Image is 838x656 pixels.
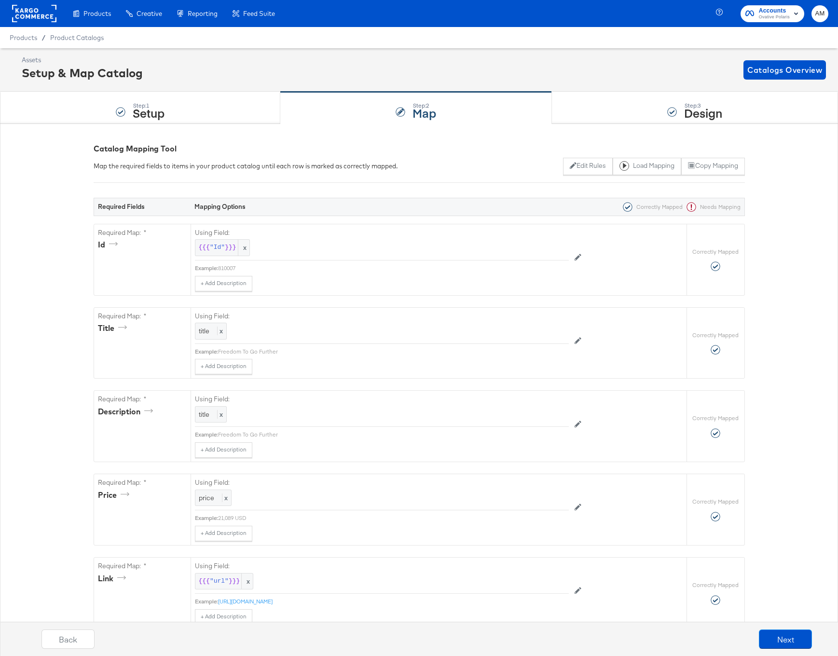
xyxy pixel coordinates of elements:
[98,312,187,321] label: Required Map: *
[199,577,210,586] span: {{{
[50,34,104,41] a: Product Catalogs
[218,598,273,605] a: [URL][DOMAIN_NAME]
[22,55,143,65] div: Assets
[195,514,218,522] div: Example:
[225,243,236,252] span: }}}
[98,561,187,571] label: Required Map: *
[218,431,569,438] div: Freedom To Go Further
[684,105,722,121] strong: Design
[743,60,826,80] button: Catalogs Overview
[692,581,739,589] label: Correctly Mapped
[98,239,121,250] div: id
[811,5,828,22] button: AM
[613,158,681,175] button: Load Mapping
[137,10,162,17] span: Creative
[199,410,209,419] span: title
[98,490,133,501] div: price
[94,143,745,154] div: Catalog Mapping Tool
[759,629,812,649] button: Next
[195,348,218,355] div: Example:
[133,105,165,121] strong: Setup
[195,359,252,374] button: + Add Description
[195,442,252,458] button: + Add Description
[238,240,249,256] span: x
[83,10,111,17] span: Products
[194,202,246,211] strong: Mapping Options
[217,327,223,335] span: x
[759,14,790,21] span: Ovative Polaris
[94,162,398,171] div: Map the required fields to items in your product catalog until each row is marked as correctly ma...
[10,34,37,41] span: Products
[747,63,822,77] span: Catalogs Overview
[683,202,741,212] div: Needs Mapping
[692,414,739,422] label: Correctly Mapped
[133,102,165,109] div: Step: 1
[188,10,218,17] span: Reporting
[98,478,187,487] label: Required Map: *
[195,526,252,541] button: + Add Description
[759,6,790,16] span: Accounts
[195,312,569,321] label: Using Field:
[98,406,156,417] div: description
[98,323,130,334] div: title
[195,478,569,487] label: Using Field:
[37,34,50,41] span: /
[195,431,218,438] div: Example:
[692,248,739,256] label: Correctly Mapped
[681,158,744,175] button: Copy Mapping
[815,8,824,19] span: AM
[210,577,229,586] span: "url"
[563,158,613,175] button: Edit Rules
[195,228,569,237] label: Using Field:
[199,493,214,502] span: price
[195,609,252,625] button: + Add Description
[741,5,804,22] button: AccountsOvative Polaris
[229,577,240,586] span: }}}
[98,395,187,404] label: Required Map: *
[98,202,145,211] strong: Required Fields
[195,598,218,605] div: Example:
[218,514,569,522] div: 21,089 USD
[195,395,569,404] label: Using Field:
[22,65,143,81] div: Setup & Map Catalog
[412,102,436,109] div: Step: 2
[217,410,223,419] span: x
[692,331,739,339] label: Correctly Mapped
[218,348,569,355] div: Freedom To Go Further
[199,243,210,252] span: {{{
[243,10,275,17] span: Feed Suite
[222,493,228,502] span: x
[98,228,187,237] label: Required Map: *
[41,629,95,649] button: Back
[195,276,252,291] button: + Add Description
[98,573,129,584] div: link
[199,327,209,335] span: title
[210,243,225,252] span: "Id"
[619,202,683,212] div: Correctly Mapped
[692,498,739,506] label: Correctly Mapped
[195,264,218,272] div: Example:
[412,105,436,121] strong: Map
[241,574,253,589] span: x
[684,102,722,109] div: Step: 3
[218,264,569,272] div: 810007
[195,561,569,571] label: Using Field:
